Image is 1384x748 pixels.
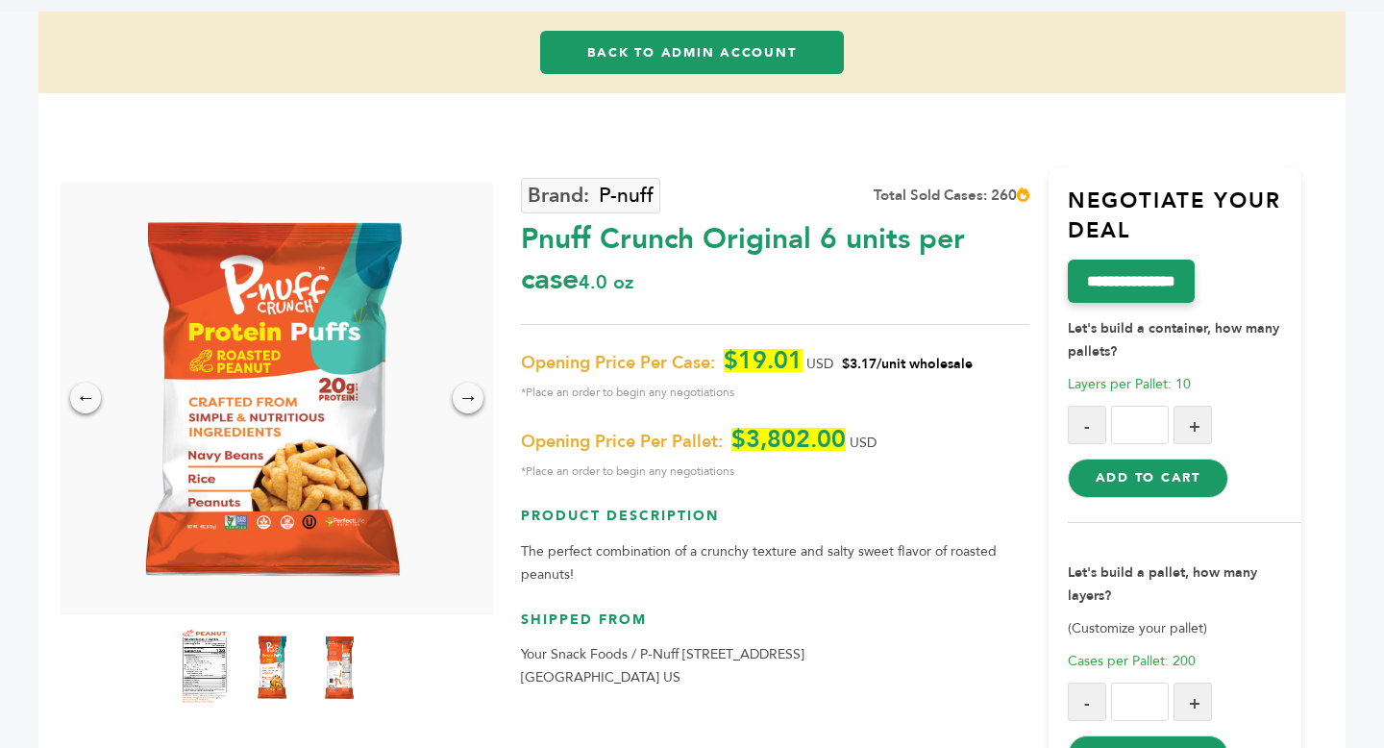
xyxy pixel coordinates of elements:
span: Cases per Pallet: 200 [1068,652,1196,670]
button: - [1068,406,1106,444]
div: → [453,383,483,413]
strong: Let's build a container, how many pallets? [1068,319,1279,361]
span: $3.17/unit wholesale [842,355,973,373]
p: The perfect combination of a crunchy texture and salty sweet flavor of roasted peanuts! [521,540,1028,586]
span: *Place an order to begin any negotiations [521,381,1028,404]
h3: Negotiate Your Deal [1068,187,1302,261]
button: - [1068,683,1106,721]
h3: Product Description [521,507,1028,540]
strong: Let's build a pallet, how many layers? [1068,563,1257,605]
div: Total Sold Cases: 260 [874,186,1029,206]
img: Pnuff Crunch Original 6 units per case 4.0 oz Nutrition Info [181,629,229,706]
a: P-nuff [521,178,660,213]
h3: Shipped From [521,611,1028,644]
img: Pnuff Crunch Original 6 units per case 4.0 oz [56,182,488,614]
span: Layers per Pallet: 10 [1068,375,1191,393]
button: + [1174,406,1212,444]
span: 4.0 oz [579,269,633,295]
div: ← [70,383,101,413]
p: Your Snack Foods / P-Nuff [STREET_ADDRESS] [GEOGRAPHIC_DATA] US [521,643,1028,689]
span: Opening Price Per Case: [521,352,715,375]
span: $3,802.00 [731,428,846,451]
a: Back to Admin Account [540,31,844,74]
span: $19.01 [724,349,803,372]
span: *Place an order to begin any negotiations [521,460,1028,483]
button: Add to Cart [1068,459,1228,497]
span: USD [850,434,877,452]
div: Pnuff Crunch Original 6 units per case [521,210,1028,300]
span: USD [806,355,833,373]
button: + [1174,683,1212,721]
span: Opening Price Per Pallet: [521,431,723,454]
img: Pnuff Crunch Original 6 units per case 4.0 oz [248,629,296,706]
img: Pnuff Crunch Original 6 units per case 4.0 oz [315,629,363,706]
p: (Customize your pallet) [1068,617,1302,640]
